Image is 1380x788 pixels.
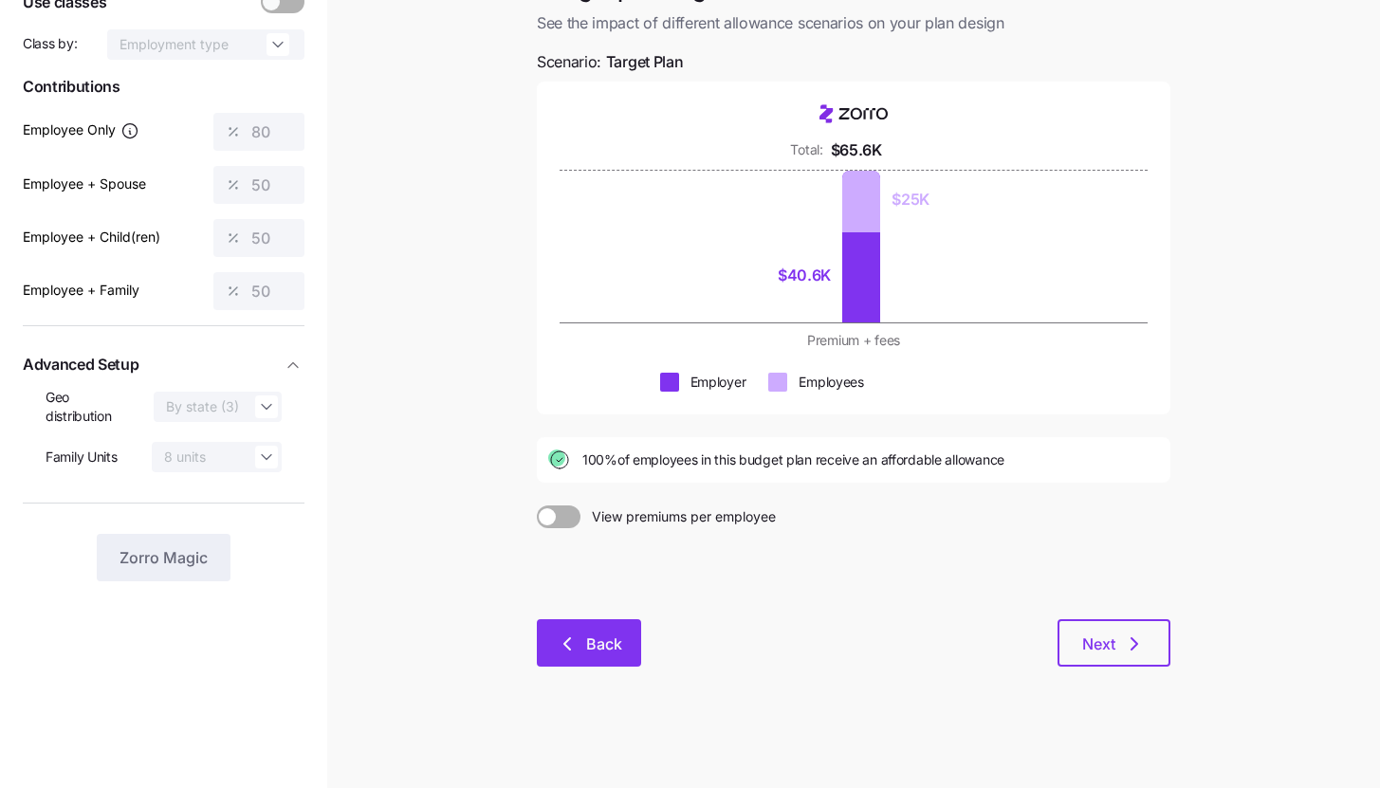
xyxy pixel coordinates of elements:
[778,264,831,287] div: $40.6K
[831,138,882,162] div: $65.6K
[23,34,77,53] span: Class by:
[582,450,1004,469] span: 100% of employees in this budget plan receive an affordable allowance
[23,341,304,388] button: Advanced Setup
[606,50,683,74] span: Target Plan
[1058,619,1170,667] button: Next
[586,632,622,655] span: Back
[790,140,822,159] div: Total:
[799,373,863,392] div: Employees
[537,50,683,74] span: Scenario:
[690,373,746,392] div: Employer
[23,119,139,140] label: Employee Only
[97,534,230,581] button: Zorro Magic
[537,11,1170,35] span: See the impact of different allowance scenarios on your plan design
[23,353,139,376] span: Advanced Setup
[620,331,1087,350] div: Premium + fees
[580,505,776,528] span: View premiums per employee
[23,227,160,247] label: Employee + Child(ren)
[892,188,929,211] div: $25K
[23,75,304,99] span: Contributions
[120,546,208,569] span: Zorro Magic
[46,388,138,427] span: Geo distribution
[23,174,146,194] label: Employee + Spouse
[46,448,118,467] span: Family Units
[1082,632,1115,655] span: Next
[537,619,641,667] button: Back
[23,388,304,487] div: Advanced Setup
[23,280,139,301] label: Employee + Family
